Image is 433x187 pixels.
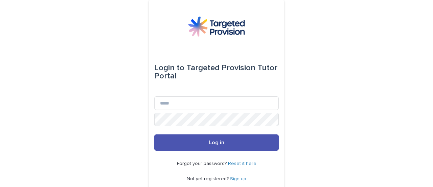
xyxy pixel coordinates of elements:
[187,176,230,181] span: Not yet registered?
[177,161,228,166] span: Forgot your password?
[154,134,279,151] button: Log in
[230,176,246,181] a: Sign up
[228,161,256,166] a: Reset it here
[188,16,245,37] img: M5nRWzHhSzIhMunXDL62
[209,140,224,145] span: Log in
[154,64,184,72] span: Login to
[154,58,279,86] div: Targeted Provision Tutor Portal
